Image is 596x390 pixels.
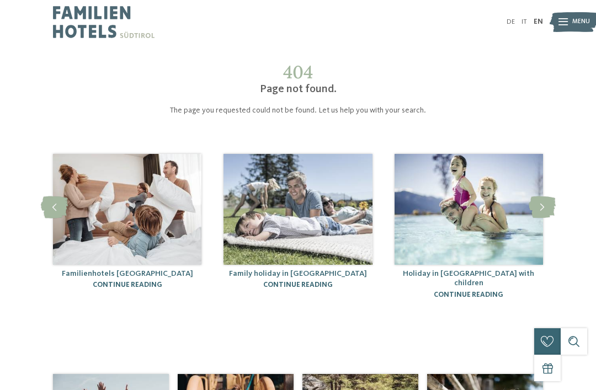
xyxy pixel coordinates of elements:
[223,154,372,265] img: 404
[229,270,367,277] a: Family holiday in [GEOGRAPHIC_DATA]
[507,18,515,25] a: DE
[88,105,508,116] p: The page you requested could not be found. Let us help you with your search.
[93,281,162,289] a: continue reading
[572,18,590,26] span: Menu
[283,61,313,83] span: 404
[260,84,337,95] span: Page not found.
[434,291,503,298] a: continue reading
[53,154,201,265] img: 404
[521,18,527,25] a: IT
[395,154,543,265] img: 404
[534,18,543,25] a: EN
[403,270,534,287] a: Holiday in [GEOGRAPHIC_DATA] with children
[263,281,333,289] a: continue reading
[62,270,193,277] a: Familienhotels [GEOGRAPHIC_DATA]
